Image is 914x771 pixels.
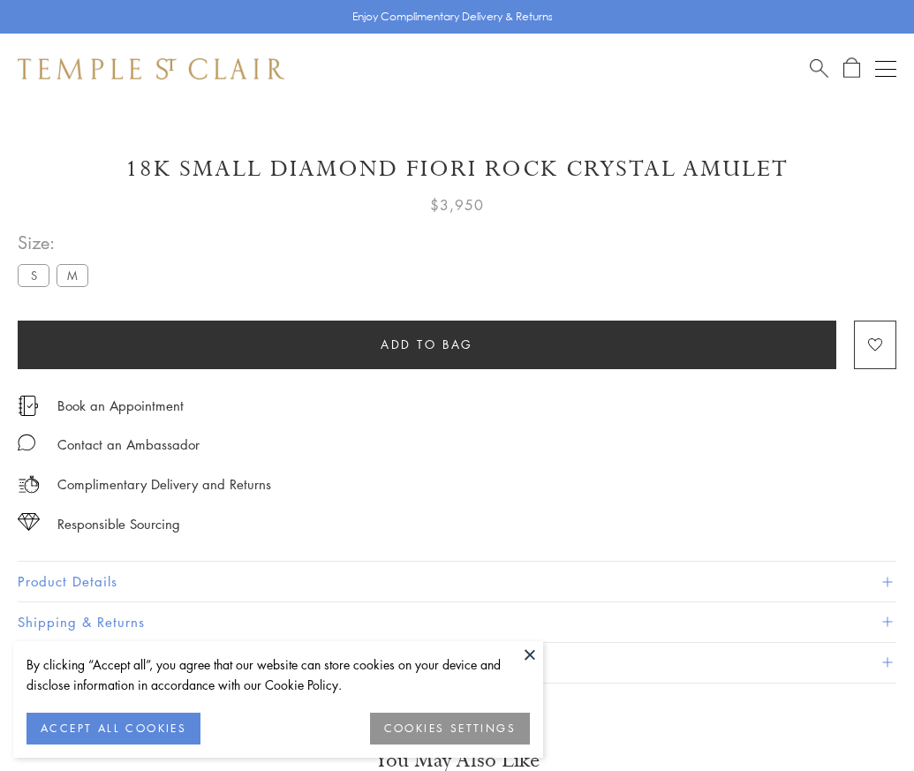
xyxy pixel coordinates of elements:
h1: 18K Small Diamond Fiori Rock Crystal Amulet [18,154,896,185]
p: Enjoy Complimentary Delivery & Returns [352,8,553,26]
span: $3,950 [430,193,484,216]
button: Open navigation [875,58,896,79]
span: Add to bag [381,335,473,354]
button: Product Details [18,562,896,601]
p: Complimentary Delivery and Returns [57,473,271,495]
img: MessageIcon-01_2.svg [18,434,35,451]
div: Responsible Sourcing [57,513,180,535]
button: Shipping & Returns [18,602,896,642]
img: icon_appointment.svg [18,396,39,416]
span: Size: [18,228,95,257]
img: Temple St. Clair [18,58,284,79]
img: icon_delivery.svg [18,473,40,495]
button: ACCEPT ALL COOKIES [26,713,200,745]
div: Contact an Ambassador [57,434,200,456]
div: By clicking “Accept all”, you agree that our website can store cookies on your device and disclos... [26,654,530,695]
a: Book an Appointment [57,396,184,415]
button: COOKIES SETTINGS [370,713,530,745]
label: M [57,264,88,286]
button: Add to bag [18,321,836,369]
a: Open Shopping Bag [843,57,860,79]
a: Search [810,57,828,79]
img: icon_sourcing.svg [18,513,40,531]
label: S [18,264,49,286]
